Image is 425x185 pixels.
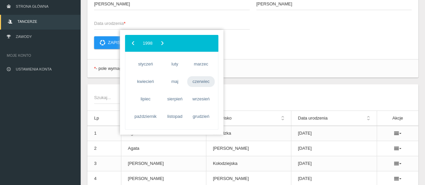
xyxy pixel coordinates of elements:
[129,111,162,122] span: październik
[128,39,167,44] bs-datepicker-navigation-view: ​ ​
[94,36,129,49] button: Zapisz
[291,111,377,126] th: Data urodzenia
[94,17,250,30] input: Data urodzenia*
[162,94,187,104] span: sierpień
[17,19,37,24] span: Tancerze
[87,141,121,156] td: 2
[291,156,377,171] td: [DATE]
[96,66,129,71] span: - pole wymagane
[129,76,162,87] span: kwiecień
[129,94,162,104] span: lipiec
[187,76,215,87] span: czerwiec
[377,111,418,126] th: Akcje
[87,111,121,126] th: Lp
[16,4,48,8] span: Strona główna
[129,59,162,70] span: styczeń
[16,35,32,39] span: Zawody
[187,59,215,70] span: marzec
[143,41,153,46] span: 1998
[120,30,223,135] bs-datepicker-container: calendar
[162,111,187,122] span: listopad
[291,126,377,141] td: [DATE]
[206,111,291,126] th: Nazwisko
[162,59,187,70] span: luty
[87,156,121,171] td: 3
[94,20,243,27] span: Data urodzenia
[121,141,206,156] td: Agata
[128,38,138,48] button: ‹
[187,111,215,122] span: grudzień
[138,38,157,48] button: 1998
[7,52,74,59] span: Moje konto
[206,156,291,171] td: Kołodziejska
[187,94,215,104] span: wrzesień
[94,91,168,104] input: Szukaj...
[206,126,291,141] td: Zarudzka
[157,38,167,48] button: ›
[121,156,206,171] td: [PERSON_NAME]
[162,76,187,87] span: maj
[291,141,377,156] td: [DATE]
[16,67,52,71] span: Ustawienia konta
[206,141,291,156] td: [PERSON_NAME]
[87,126,121,141] td: 1
[94,94,162,101] span: Szukaj...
